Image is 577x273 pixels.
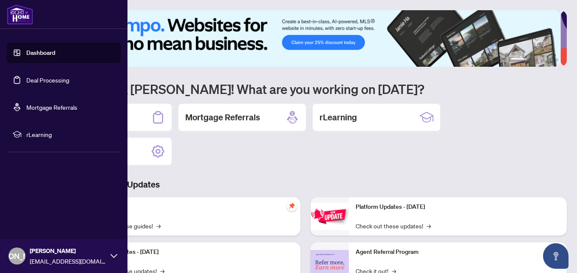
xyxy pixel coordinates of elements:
span: [PERSON_NAME] [30,246,106,256]
p: Platform Updates - [DATE] [356,202,560,212]
span: rLearning [26,130,115,139]
a: Deal Processing [26,76,69,84]
span: → [427,221,431,230]
button: 3 [535,58,538,62]
img: Platform Updates - June 23, 2025 [311,203,349,230]
button: 1 [511,58,524,62]
img: logo [7,4,33,25]
h2: Mortgage Referrals [185,111,260,123]
a: Dashboard [26,49,55,57]
p: Self-Help [89,202,294,212]
h3: Brokerage & Industry Updates [44,179,567,191]
button: 2 [528,58,531,62]
img: Slide 0 [44,10,560,67]
span: → [156,221,161,230]
h1: Welcome back [PERSON_NAME]! What are you working on [DATE]? [44,81,567,97]
span: pushpin [287,201,297,211]
h2: rLearning [320,111,357,123]
a: Mortgage Referrals [26,103,77,111]
p: Agent Referral Program [356,247,560,257]
button: Open asap [543,243,569,269]
a: Check out these updates!→ [356,221,431,230]
button: 6 [555,58,558,62]
button: 5 [548,58,552,62]
button: 4 [541,58,545,62]
p: Platform Updates - [DATE] [89,247,294,257]
span: [EMAIL_ADDRESS][DOMAIN_NAME] [30,256,106,266]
